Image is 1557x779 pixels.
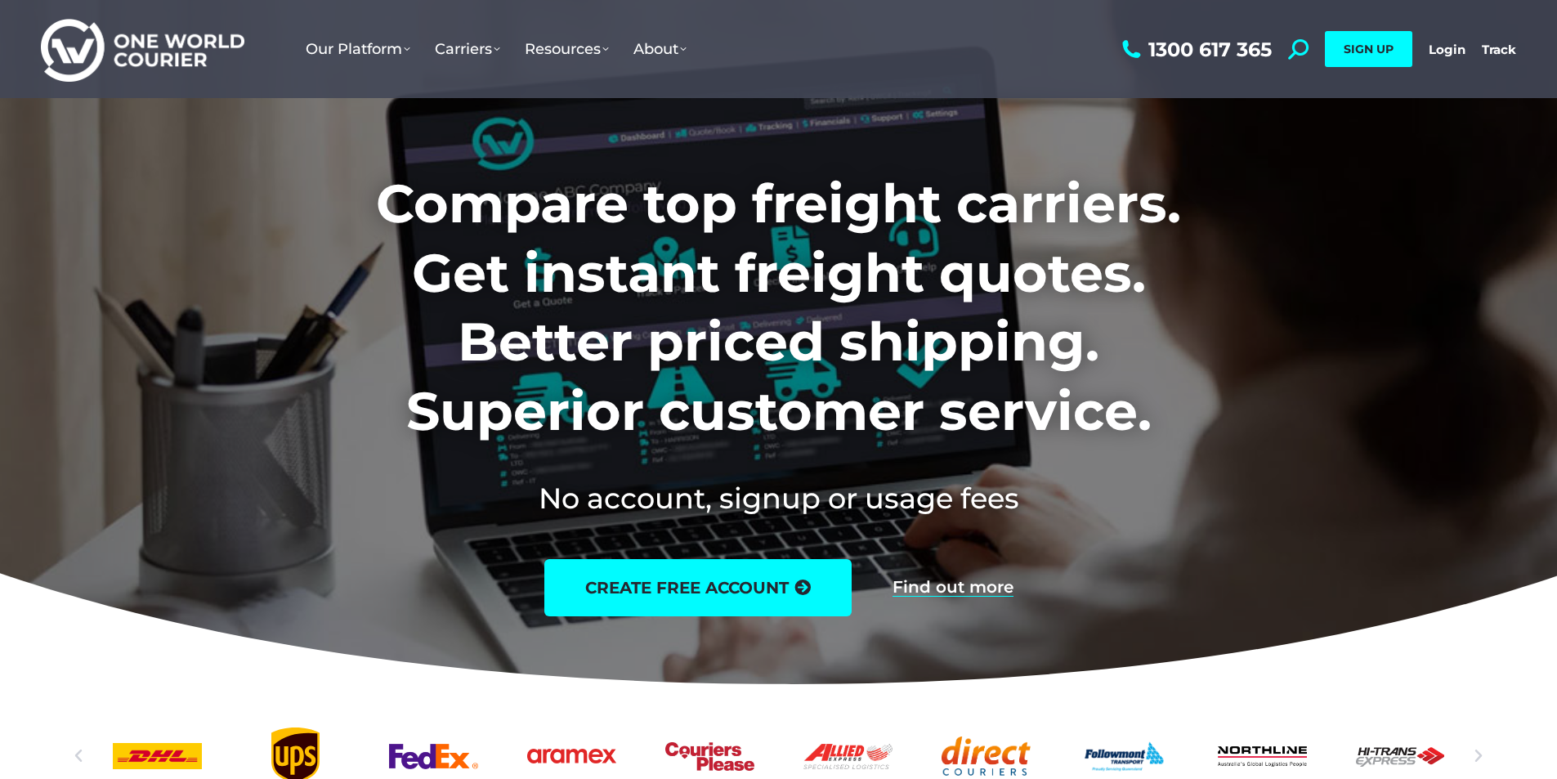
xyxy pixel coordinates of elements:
[1429,42,1465,57] a: Login
[633,40,687,58] span: About
[268,478,1289,518] h2: No account, signup or usage fees
[621,24,699,74] a: About
[525,40,609,58] span: Resources
[293,24,423,74] a: Our Platform
[41,16,244,83] img: One World Courier
[1344,42,1394,56] span: SIGN UP
[1118,39,1272,60] a: 1300 617 365
[306,40,410,58] span: Our Platform
[1325,31,1412,67] a: SIGN UP
[544,559,852,616] a: create free account
[1482,42,1516,57] a: Track
[893,579,1013,597] a: Find out more
[435,40,500,58] span: Carriers
[512,24,621,74] a: Resources
[268,169,1289,445] h1: Compare top freight carriers. Get instant freight quotes. Better priced shipping. Superior custom...
[423,24,512,74] a: Carriers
